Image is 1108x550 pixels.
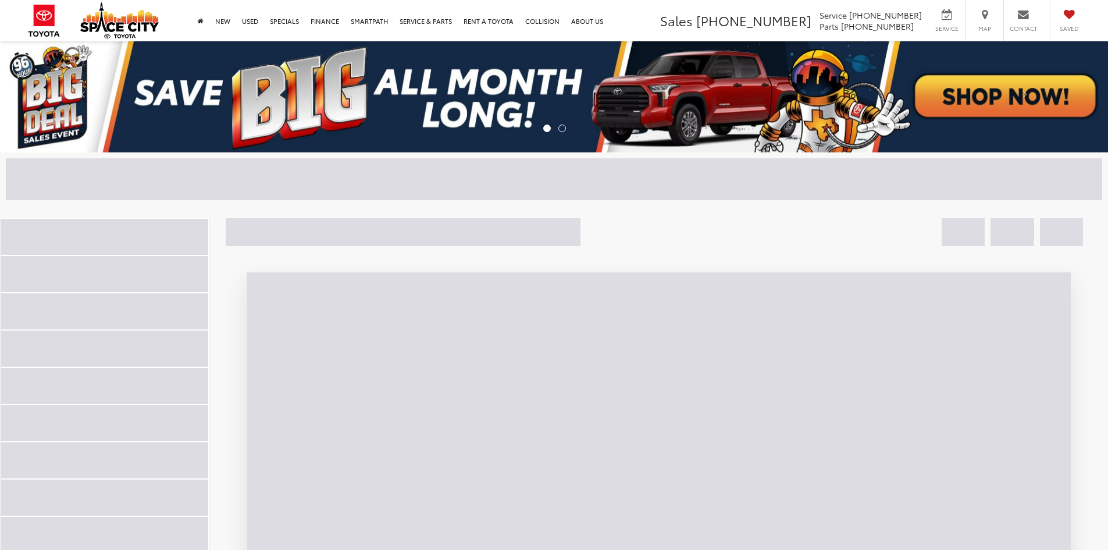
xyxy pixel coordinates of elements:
[820,20,839,32] span: Parts
[660,11,693,30] span: Sales
[820,9,847,21] span: Service
[696,11,811,30] span: [PHONE_NUMBER]
[80,2,159,38] img: Space City Toyota
[841,20,914,32] span: [PHONE_NUMBER]
[1010,24,1037,33] span: Contact
[849,9,922,21] span: [PHONE_NUMBER]
[934,24,960,33] span: Service
[972,24,997,33] span: Map
[1056,24,1082,33] span: Saved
